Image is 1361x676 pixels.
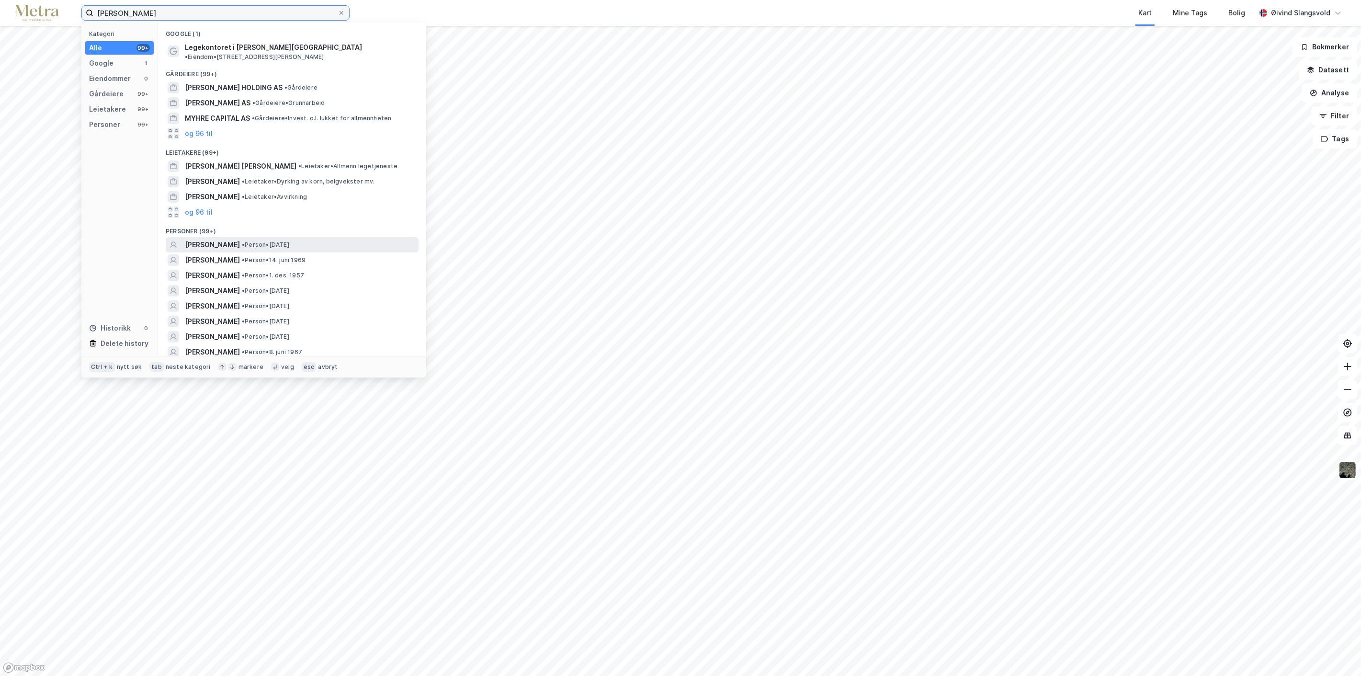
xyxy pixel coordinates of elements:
[101,338,148,349] div: Delete history
[15,5,58,22] img: metra-logo.256734c3b2bbffee19d4.png
[242,193,307,201] span: Leietaker • Avvirkning
[318,363,338,371] div: avbryt
[185,285,240,297] span: [PERSON_NAME]
[242,241,245,248] span: •
[1313,129,1357,149] button: Tags
[185,300,240,312] span: [PERSON_NAME]
[1271,7,1330,19] div: Øivind Slangsvold
[281,363,294,371] div: velg
[136,90,150,98] div: 99+
[158,23,426,40] div: Google (1)
[3,662,45,673] a: Mapbox homepage
[1311,106,1357,126] button: Filter
[252,115,255,122] span: •
[298,162,301,170] span: •
[242,287,245,294] span: •
[166,363,211,371] div: neste kategori
[185,160,296,172] span: [PERSON_NAME] [PERSON_NAME]
[284,84,318,92] span: Gårdeiere
[149,362,164,372] div: tab
[185,270,240,281] span: [PERSON_NAME]
[89,322,131,334] div: Historikk
[185,316,240,327] span: [PERSON_NAME]
[242,348,245,355] span: •
[185,206,213,218] button: og 96 til
[242,333,245,340] span: •
[185,113,250,124] span: MYHRE CAPITAL AS
[185,53,188,60] span: •
[136,105,150,113] div: 99+
[242,348,302,356] span: Person • 8. juni 1967
[298,162,397,170] span: Leietaker • Allmenn legetjeneste
[185,331,240,343] span: [PERSON_NAME]
[242,178,375,185] span: Leietaker • Dyrking av korn, belgvekster mv.
[185,82,283,93] span: [PERSON_NAME] HOLDING AS
[185,254,240,266] span: [PERSON_NAME]
[1313,630,1361,676] div: Kontrollprogram for chat
[89,57,113,69] div: Google
[242,241,289,249] span: Person • [DATE]
[242,272,304,279] span: Person • 1. des. 1957
[1313,630,1361,676] iframe: Chat Widget
[252,115,391,122] span: Gårdeiere • Invest. o.l. lukket for allmennheten
[1299,60,1357,80] button: Datasett
[89,103,126,115] div: Leietakere
[284,84,287,91] span: •
[302,362,317,372] div: esc
[185,97,250,109] span: [PERSON_NAME] AS
[1293,37,1357,57] button: Bokmerker
[117,363,142,371] div: nytt søk
[136,44,150,52] div: 99+
[89,119,120,130] div: Personer
[242,318,245,325] span: •
[158,63,426,80] div: Gårdeiere (99+)
[142,59,150,67] div: 1
[185,53,324,61] span: Eiendom • [STREET_ADDRESS][PERSON_NAME]
[1173,7,1207,19] div: Mine Tags
[242,287,289,295] span: Person • [DATE]
[242,193,245,200] span: •
[1228,7,1245,19] div: Bolig
[242,302,245,309] span: •
[252,99,325,107] span: Gårdeiere • Grunnarbeid
[89,362,115,372] div: Ctrl + k
[242,318,289,325] span: Person • [DATE]
[185,346,240,358] span: [PERSON_NAME]
[185,176,240,187] span: [PERSON_NAME]
[185,128,213,139] button: og 96 til
[1302,83,1357,103] button: Analyse
[252,99,255,106] span: •
[1338,461,1357,479] img: 9k=
[142,324,150,332] div: 0
[242,272,245,279] span: •
[1138,7,1152,19] div: Kart
[185,191,240,203] span: [PERSON_NAME]
[242,333,289,341] span: Person • [DATE]
[89,73,131,84] div: Eiendommer
[242,178,245,185] span: •
[185,42,362,53] span: Legekontoret i [PERSON_NAME][GEOGRAPHIC_DATA]
[242,256,306,264] span: Person • 14. juni 1969
[238,363,263,371] div: markere
[158,220,426,237] div: Personer (99+)
[158,141,426,159] div: Leietakere (99+)
[142,75,150,82] div: 0
[242,302,289,310] span: Person • [DATE]
[89,42,102,54] div: Alle
[89,88,124,100] div: Gårdeiere
[89,30,154,37] div: Kategori
[93,6,338,20] input: Søk på adresse, matrikkel, gårdeiere, leietakere eller personer
[136,121,150,128] div: 99+
[185,239,240,251] span: [PERSON_NAME]
[242,256,245,264] span: •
